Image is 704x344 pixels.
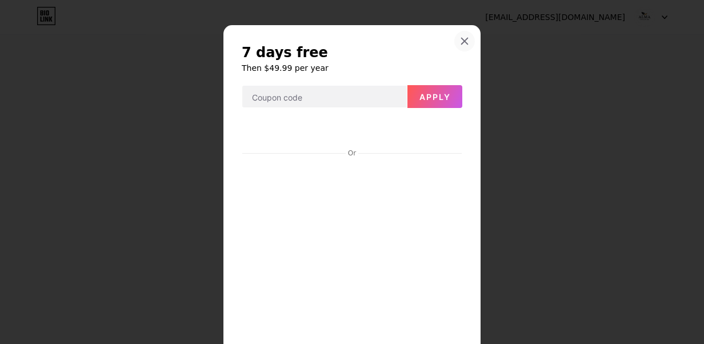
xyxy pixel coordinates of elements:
[346,149,358,158] div: Or
[407,85,462,108] button: Apply
[242,118,462,145] iframe: Secure payment input frame
[242,62,462,74] h6: Then $49.99 per year
[419,92,451,102] span: Apply
[242,43,328,62] span: 7 days free
[242,86,407,109] input: Coupon code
